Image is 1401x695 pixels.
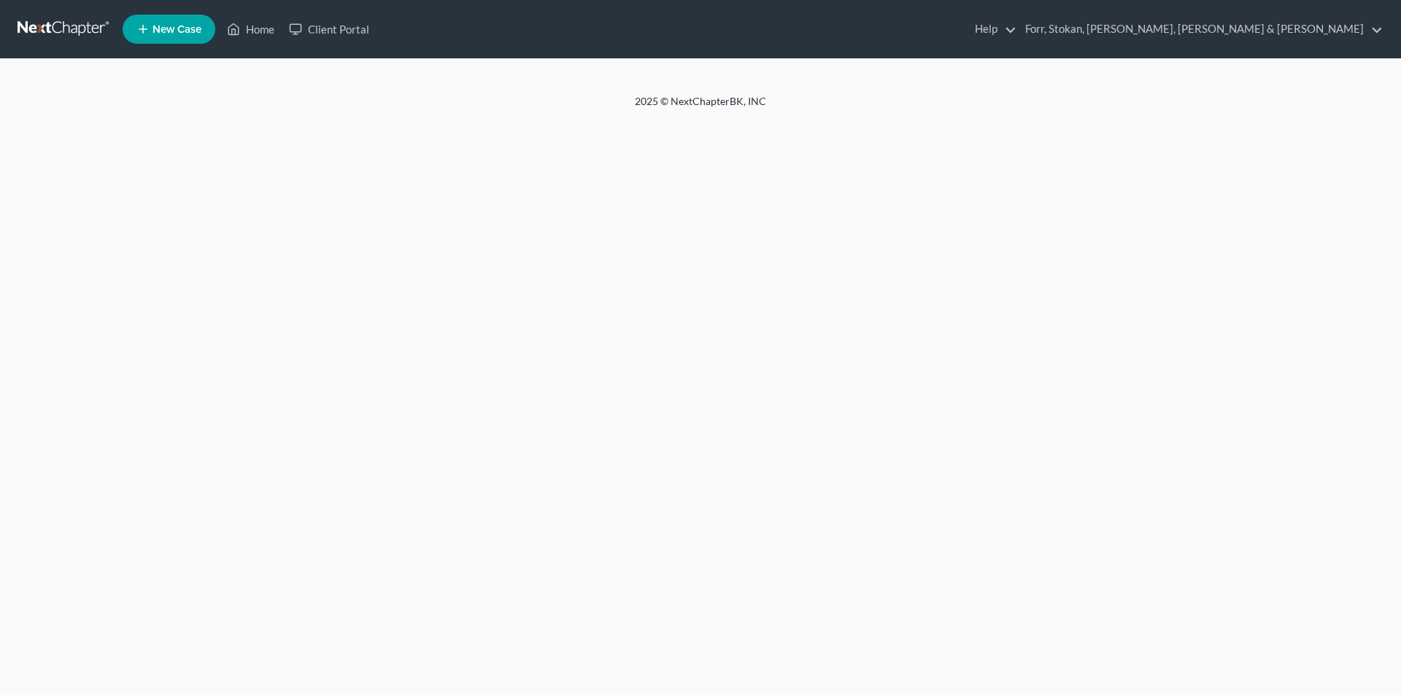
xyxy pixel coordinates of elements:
a: Forr, Stokan, [PERSON_NAME], [PERSON_NAME] & [PERSON_NAME] [1018,16,1383,42]
a: Help [968,16,1016,42]
new-legal-case-button: New Case [123,15,215,44]
a: Client Portal [282,16,377,42]
a: Home [220,16,282,42]
div: 2025 © NextChapterBK, INC [285,94,1116,120]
